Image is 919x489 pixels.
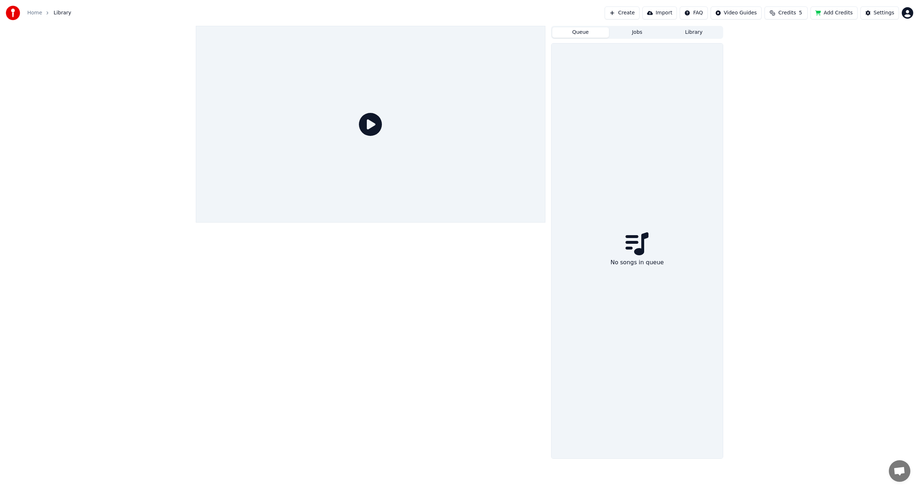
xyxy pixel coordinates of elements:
a: Home [27,9,42,17]
span: Credits [778,9,796,17]
span: Library [54,9,71,17]
span: 5 [799,9,802,17]
button: Queue [552,27,609,38]
button: Create [605,6,639,19]
button: Import [642,6,677,19]
button: Credits5 [765,6,808,19]
button: Video Guides [711,6,762,19]
nav: breadcrumb [27,9,71,17]
button: FAQ [680,6,707,19]
div: Settings [874,9,894,17]
div: Open chat [889,460,910,482]
img: youka [6,6,20,20]
button: Library [665,27,722,38]
button: Jobs [609,27,666,38]
div: No songs in queue [608,255,666,270]
button: Settings [860,6,899,19]
button: Add Credits [811,6,858,19]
